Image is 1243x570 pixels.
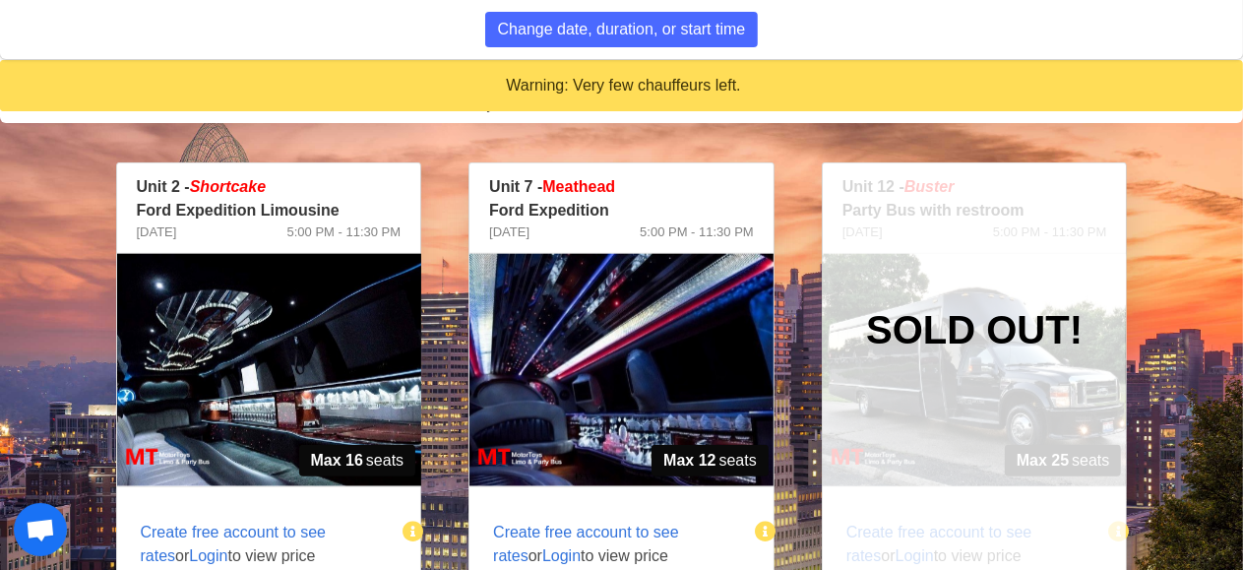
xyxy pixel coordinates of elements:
[14,503,67,556] a: Open chat
[640,222,754,242] span: 5:00 PM - 11:30 PM
[663,449,715,473] strong: Max 12
[652,445,769,476] span: seats
[542,547,581,564] span: Login
[287,222,402,242] span: 5:00 PM - 11:30 PM
[493,524,679,564] span: Create free account to see rates
[469,254,774,486] img: 07%2002.jpg
[190,178,266,195] em: Shortcake
[311,449,363,473] strong: Max 16
[489,222,529,242] span: [DATE]
[485,12,759,47] button: Change date, duration, or start time
[299,445,416,476] span: seats
[141,524,327,564] span: Create free account to see rates
[542,178,615,195] span: Meathead
[16,75,1231,96] div: Warning: Very few chauffeurs left.
[137,175,402,199] p: Unit 2 -
[117,254,421,486] img: 02%2002.jpg
[498,18,746,41] span: Change date, duration, or start time
[489,175,754,199] p: Unit 7 -
[137,199,402,222] p: Ford Expedition Limousine
[489,199,754,222] p: Ford Expedition
[189,547,227,564] span: Login
[137,222,177,242] span: [DATE]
